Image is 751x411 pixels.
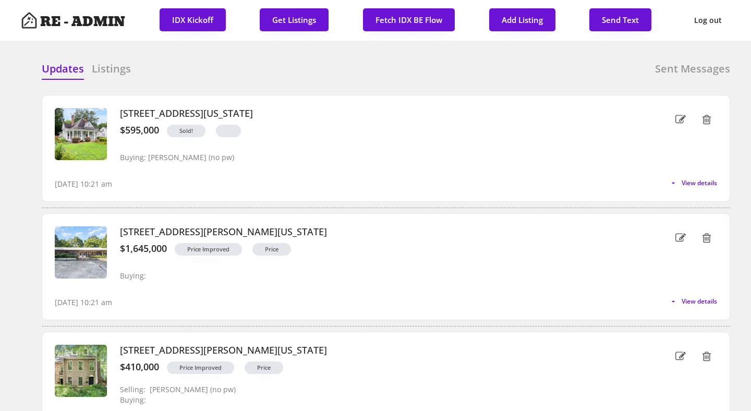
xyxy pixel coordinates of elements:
img: 20250522134628364911000000-o.jpg [55,226,107,279]
div: Buying: [PERSON_NAME] (no pw) [120,153,234,162]
h6: Listings [92,62,131,76]
button: Send Text [589,8,651,31]
button: Get Listings [260,8,329,31]
div: $1,645,000 [120,243,167,255]
div: [DATE] 10:21 am [55,179,112,189]
span: View details [682,298,717,305]
button: Price [252,243,291,256]
h3: [STREET_ADDRESS][PERSON_NAME][US_STATE] [120,226,628,238]
button: Add Listing [489,8,555,31]
button: View details [669,297,717,306]
button: Log out [686,8,730,32]
button: Price Improved [167,361,234,374]
div: Buying: [120,272,146,281]
h6: Updates [42,62,84,76]
h3: [STREET_ADDRESS][US_STATE] [120,108,628,119]
h6: Sent Messages [655,62,730,76]
img: 20250807021851999916000000-o.jpg [55,108,107,160]
div: [DATE] 10:21 am [55,297,112,308]
button: Fetch IDX BE Flow [363,8,455,31]
div: Selling: [PERSON_NAME] (no pw) [120,385,236,394]
button: Price Improved [175,243,242,256]
div: $410,000 [120,361,159,373]
button: IDX Kickoff [160,8,226,31]
div: Buying: [120,396,160,405]
button: Price [245,361,283,374]
span: View details [682,180,717,186]
button: View details [669,179,717,187]
img: 20250717125322683864000000-o.jpg [55,345,107,397]
img: Artboard%201%20copy%203.svg [21,12,38,29]
div: $595,000 [120,125,159,136]
h3: [STREET_ADDRESS][PERSON_NAME][US_STATE] [120,345,628,356]
h4: RE - ADMIN [40,15,125,29]
button: Sold! [167,125,205,137]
